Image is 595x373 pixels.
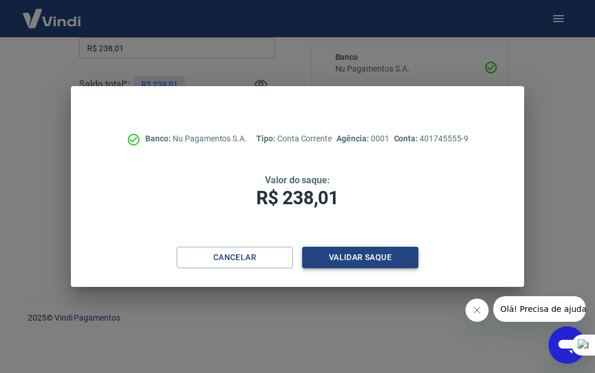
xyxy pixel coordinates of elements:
span: Agência: [336,134,371,143]
span: Tipo: [256,134,277,143]
button: Cancelar [177,247,293,268]
span: Banco: [145,134,173,143]
iframe: Botão para abrir a janela de mensagens [549,326,586,364]
iframe: Mensagem da empresa [493,296,586,322]
p: 0001 [336,133,389,145]
span: Olá! Precisa de ajuda? [7,8,98,17]
button: Validar saque [302,247,418,268]
span: Conta: [394,134,420,143]
p: Nu Pagamentos S.A. [145,133,247,145]
span: R$ 238,01 [256,187,339,209]
iframe: Fechar mensagem [465,299,489,322]
p: 401745555-9 [394,133,468,145]
p: Conta Corrente [256,133,332,145]
span: Valor do saque: [265,175,330,186]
